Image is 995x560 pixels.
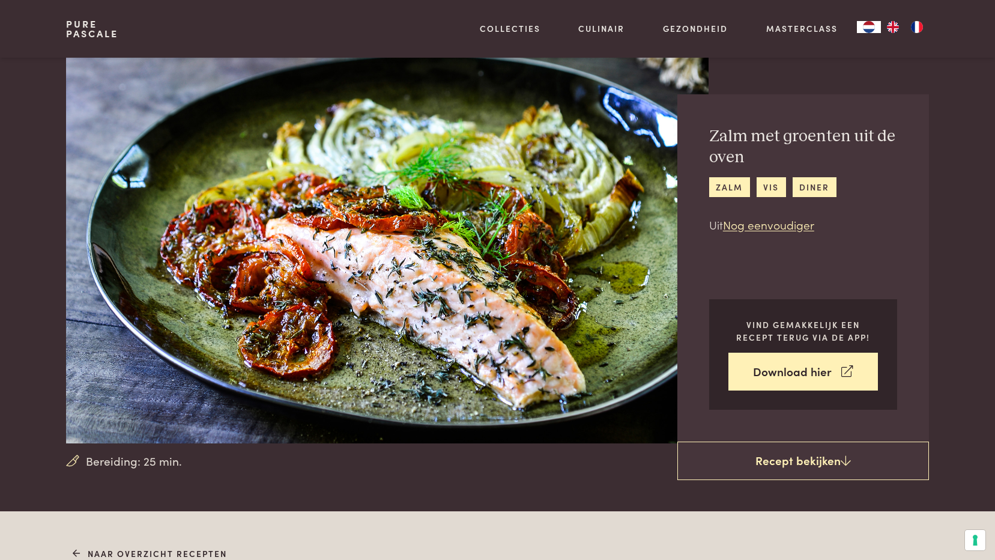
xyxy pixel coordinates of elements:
[857,21,881,33] div: Language
[905,21,929,33] a: FR
[86,452,182,470] span: Bereiding: 25 min.
[578,22,625,35] a: Culinair
[728,318,878,343] p: Vind gemakkelijk een recept terug via de app!
[66,19,118,38] a: PurePascale
[73,547,227,560] a: Naar overzicht recepten
[881,21,929,33] ul: Language list
[663,22,728,35] a: Gezondheid
[709,216,897,234] p: Uit
[965,530,985,550] button: Uw voorkeuren voor toestemming voor trackingtechnologieën
[728,353,878,391] a: Download hier
[677,442,929,480] a: Recept bekijken
[793,177,836,197] a: diner
[709,126,897,168] h2: Zalm met groenten uit de oven
[881,21,905,33] a: EN
[857,21,881,33] a: NL
[857,21,929,33] aside: Language selected: Nederlands
[709,177,750,197] a: zalm
[766,22,838,35] a: Masterclass
[66,58,708,443] img: Zalm met groenten uit de oven
[723,216,814,233] a: Nog eenvoudiger
[757,177,786,197] a: vis
[480,22,540,35] a: Collecties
